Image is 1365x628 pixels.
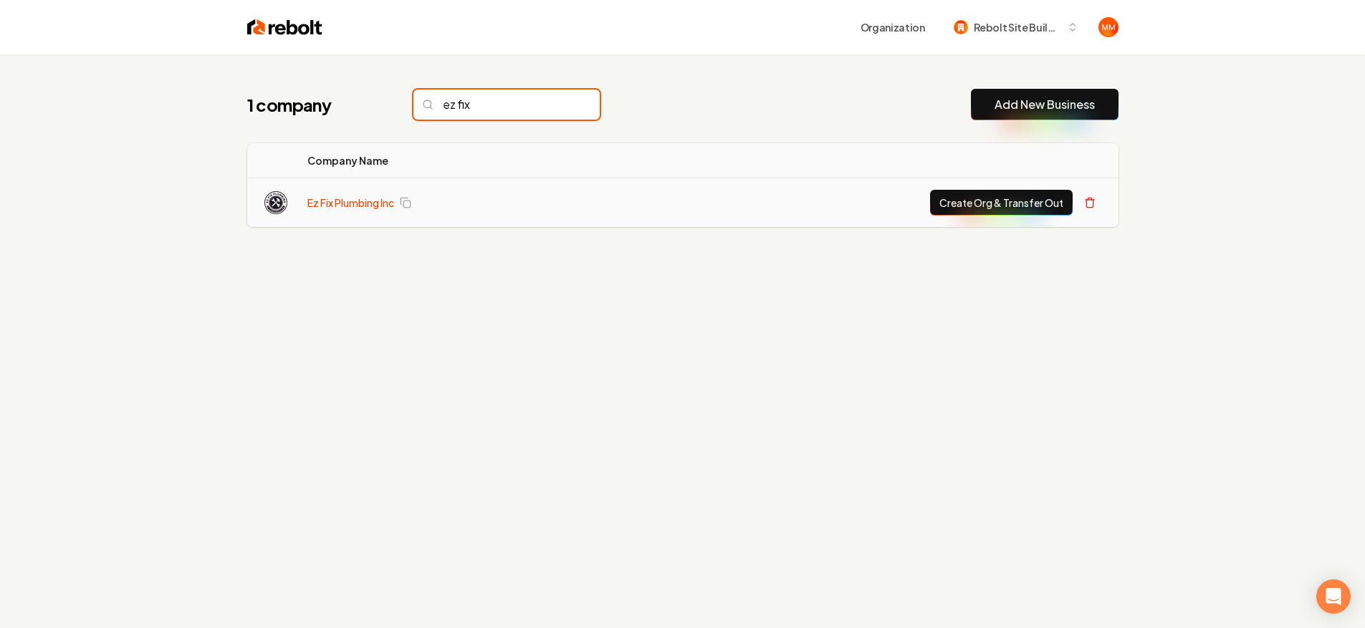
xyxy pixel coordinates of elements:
[852,14,934,40] button: Organization
[954,20,968,34] img: Rebolt Site Builder
[247,93,385,116] h1: 1 company
[296,143,613,178] th: Company Name
[413,90,600,120] input: Search...
[247,17,322,37] img: Rebolt Logo
[307,195,394,210] a: Ez Fix Plumbing Inc
[995,96,1095,113] a: Add New Business
[1098,17,1119,37] button: Open user button
[974,20,1061,35] span: Rebolt Site Builder
[1098,17,1119,37] img: Matthew Meyer
[930,190,1073,216] button: Create Org & Transfer Out
[264,191,287,214] img: Ez Fix Plumbing Inc logo
[971,89,1119,120] button: Add New Business
[1316,579,1351,614] div: Open Intercom Messenger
